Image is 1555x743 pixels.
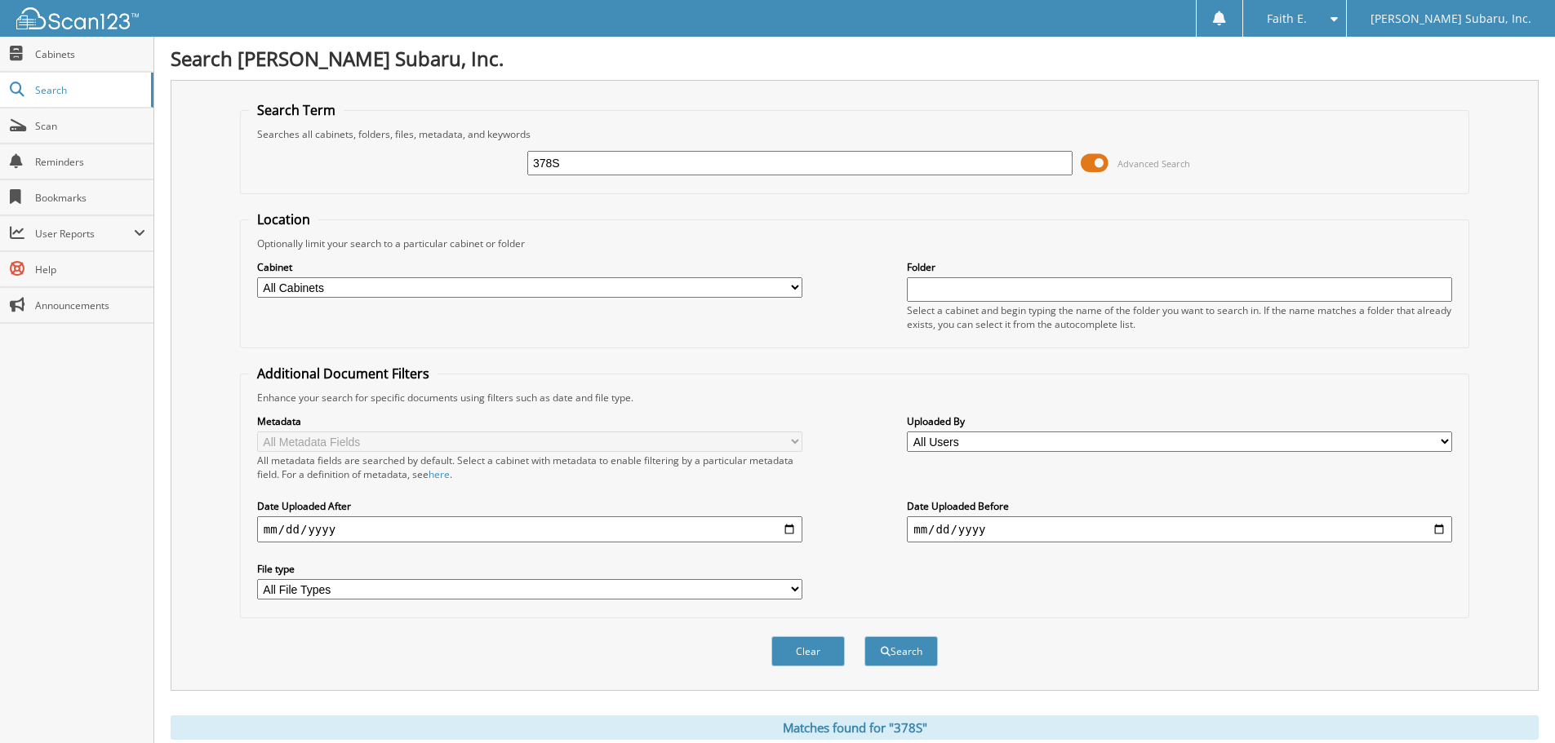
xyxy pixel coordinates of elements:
[1117,157,1190,170] span: Advanced Search
[35,227,134,241] span: User Reports
[35,47,145,61] span: Cabinets
[257,516,802,542] input: start
[907,414,1452,428] label: Uploaded By
[864,636,938,666] button: Search
[35,191,145,205] span: Bookmarks
[1371,14,1531,24] span: [PERSON_NAME] Subaru, Inc.
[429,467,450,481] a: here
[1267,14,1307,24] span: Faith E.
[907,303,1452,331] div: Select a cabinet and begin typing the name of the folder you want to search in. If the name match...
[907,499,1452,513] label: Date Uploaded Before
[35,119,145,133] span: Scan
[907,260,1452,274] label: Folder
[249,365,438,383] legend: Additional Document Filters
[771,636,845,666] button: Clear
[249,127,1460,141] div: Searches all cabinets, folders, files, metadata, and keywords
[249,237,1460,250] div: Optionally limit your search to a particular cabinet or folder
[249,210,318,228] legend: Location
[35,155,145,169] span: Reminders
[249,101,344,119] legend: Search Term
[171,45,1539,72] h1: Search [PERSON_NAME] Subaru, Inc.
[257,260,802,274] label: Cabinet
[35,299,145,312] span: Announcements
[35,263,145,276] span: Help
[257,499,802,513] label: Date Uploaded After
[16,7,139,29] img: scan123-logo-white.svg
[249,391,1460,405] div: Enhance your search for specific documents using filters such as date and file type.
[257,453,802,481] div: All metadata fields are searched by default. Select a cabinet with metadata to enable filtering b...
[907,516,1452,542] input: end
[171,715,1539,740] div: Matches found for "378S"
[35,83,143,97] span: Search
[257,562,802,576] label: File type
[257,414,802,428] label: Metadata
